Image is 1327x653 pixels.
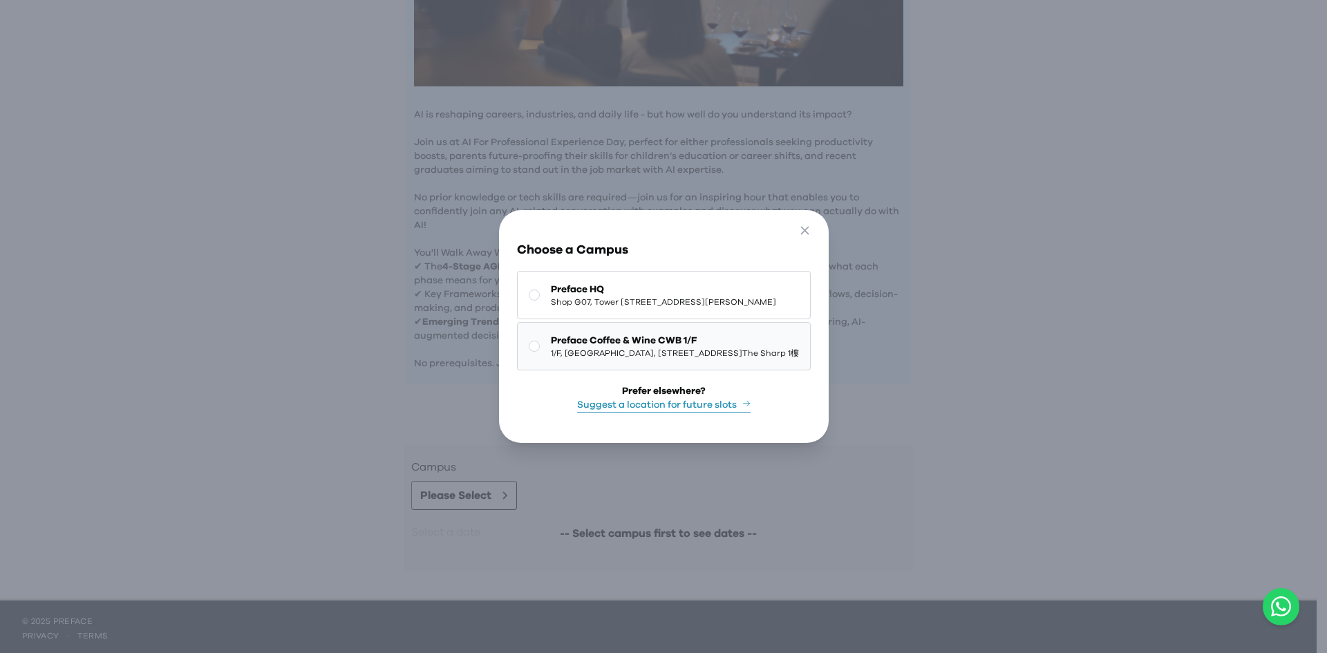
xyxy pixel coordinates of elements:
span: Preface HQ [551,283,776,296]
span: Preface Coffee & Wine CWB 1/F [551,334,799,348]
button: Preface Coffee & Wine CWB 1/F1/F, [GEOGRAPHIC_DATA], [STREET_ADDRESS]The Sharp 1樓 [517,322,811,370]
span: Shop G07, Tower [STREET_ADDRESS][PERSON_NAME] [551,296,776,307]
button: Suggest a location for future slots [577,398,751,413]
div: Prefer elsewhere? [622,384,706,398]
span: 1/F, [GEOGRAPHIC_DATA], [STREET_ADDRESS]The Sharp 1樓 [551,348,799,359]
h3: Choose a Campus [517,240,811,260]
button: Preface HQShop G07, Tower [STREET_ADDRESS][PERSON_NAME] [517,271,811,319]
